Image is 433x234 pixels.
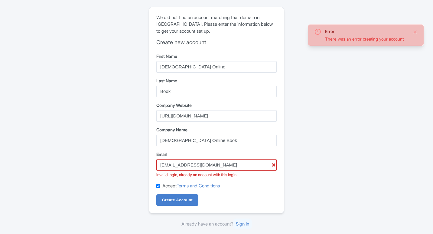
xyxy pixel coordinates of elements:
[177,183,220,189] a: Terms and Conditions
[156,77,277,84] label: Last Name
[156,127,277,133] label: Company Name
[156,151,277,157] label: Email
[325,28,408,35] div: Error
[149,221,284,228] div: Already have an account?
[156,102,277,108] label: Company Website
[233,219,252,229] a: Sign in
[156,53,277,59] label: First Name
[413,28,418,35] button: Close
[156,14,277,35] p: We did not find an account matching that domain in [GEOGRAPHIC_DATA]. Please enter the informatio...
[156,194,198,206] input: Create Account
[325,36,408,42] div: There was an error creating your account
[156,110,277,122] input: example.com
[156,159,277,171] input: username@example.com
[162,183,220,190] label: Accept
[156,172,277,178] div: invalid login, already an account with this login
[156,39,277,46] h2: Create new account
